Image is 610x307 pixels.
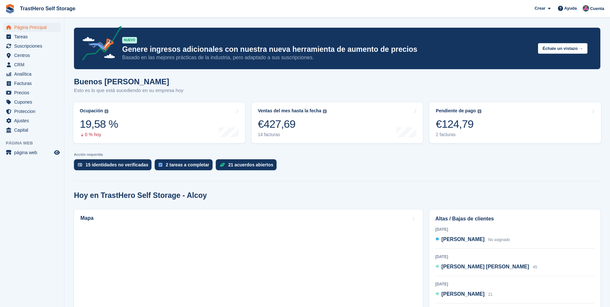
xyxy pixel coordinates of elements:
div: 15 identidades no verificadas [86,162,148,167]
a: menu [3,126,61,135]
img: task-75834270c22a3079a89374b754ae025e5fb1db73e45f91037f5363f120a921f8.svg [159,163,162,167]
img: Marua Grioui [583,5,589,12]
span: Suscripciones [14,42,53,51]
a: 15 identidades no verificadas [74,159,155,173]
h2: Altas / Bajas de clientes [435,215,594,223]
div: 2 tareas a completar [166,162,209,167]
div: 2 facturas [436,132,481,137]
span: Analítica [14,70,53,79]
img: price-adjustments-announcement-icon-8257ccfd72463d97f412b2fc003d46551f7dbcb40ab6d574587a9cd5c0d94... [77,26,122,63]
span: página web [14,148,53,157]
div: 19,58 % [80,117,118,131]
a: menu [3,88,61,97]
span: Ayuda [564,5,577,12]
span: Tareas [14,32,53,41]
a: menu [3,23,61,32]
a: [PERSON_NAME] 21 [435,290,493,299]
span: [PERSON_NAME] [PERSON_NAME] [442,264,529,269]
a: menu [3,116,61,125]
a: menu [3,51,61,60]
span: Centros [14,51,53,60]
span: Página web [6,140,64,146]
a: 21 acuerdos abiertos [216,159,280,173]
a: Pendiente de pago €124,79 2 facturas [429,102,601,143]
a: menu [3,98,61,107]
span: [PERSON_NAME] [442,237,485,242]
img: stora-icon-8386f47178a22dfd0bd8f6a31ec36ba5ce8667c1dd55bd0f319d3a0aa187defe.svg [5,4,15,14]
img: icon-info-grey-7440780725fd019a000dd9b08b2336e03edf1995a4989e88bcd33f0948082b44.svg [105,109,108,113]
img: verify_identity-adf6edd0f0f0b5bbfe63781bf79b02c33cf7c696d77639b501bdc392416b5a36.svg [78,163,82,167]
div: €124,79 [436,117,481,131]
div: Ocupación [80,108,103,114]
span: Capital [14,126,53,135]
p: Basado en las mejores prácticas de la industria, pero adaptado a sus suscripciones. [122,54,533,61]
div: Ventas del mes hasta la fecha [258,108,322,114]
a: 2 tareas a completar [155,159,215,173]
span: Facturas [14,79,53,88]
a: menu [3,70,61,79]
a: [PERSON_NAME] No asignado [435,236,510,244]
a: menu [3,42,61,51]
div: [DATE] [435,281,594,287]
a: Ocupación 19,58 % 0 % hoy [73,102,245,143]
h2: Hoy en TrastHero Self Storage - Alcoy [74,191,207,200]
img: deal-1b604bf984904fb50ccaf53a9ad4b4a5d6e5aea283cecdc64d6e3604feb123c2.svg [220,163,225,167]
a: menu [3,32,61,41]
a: Vista previa de la tienda [53,149,61,156]
a: menu [3,107,61,116]
a: menu [3,79,61,88]
span: 45 [533,265,537,269]
div: 0 % hoy [80,132,118,137]
span: CRM [14,60,53,69]
span: Página Principal [14,23,53,32]
a: menú [3,148,61,157]
div: [DATE] [435,254,594,260]
span: No asignado [488,237,510,242]
img: icon-info-grey-7440780725fd019a000dd9b08b2336e03edf1995a4989e88bcd33f0948082b44.svg [478,109,481,113]
span: Ajustes [14,116,53,125]
h1: Buenos [PERSON_NAME] [74,77,183,86]
p: Esto es lo que está sucediendo en su empresa hoy [74,87,183,94]
a: [PERSON_NAME] [PERSON_NAME] 45 [435,263,537,271]
p: Acción requerida [74,153,600,157]
div: 21 acuerdos abiertos [228,162,273,167]
img: icon-info-grey-7440780725fd019a000dd9b08b2336e03edf1995a4989e88bcd33f0948082b44.svg [323,109,327,113]
div: NUEVO [122,37,137,43]
span: Crear [534,5,545,12]
a: TrastHero Self Storage [17,3,78,14]
button: Échale un vistazo → [538,43,587,54]
span: [PERSON_NAME] [442,291,485,297]
div: €427,69 [258,117,327,131]
p: Genere ingresos adicionales con nuestra nueva herramienta de aumento de precios [122,45,533,54]
span: Precios [14,88,53,97]
div: Pendiente de pago [436,108,476,114]
div: 14 facturas [258,132,327,137]
span: Cuenta [590,5,604,12]
span: Cupones [14,98,53,107]
h2: Mapa [80,215,94,221]
a: menu [3,60,61,69]
a: Ventas del mes hasta la fecha €427,69 14 facturas [251,102,423,143]
div: [DATE] [435,227,594,232]
span: Proteccion [14,107,53,116]
span: 21 [488,292,492,297]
